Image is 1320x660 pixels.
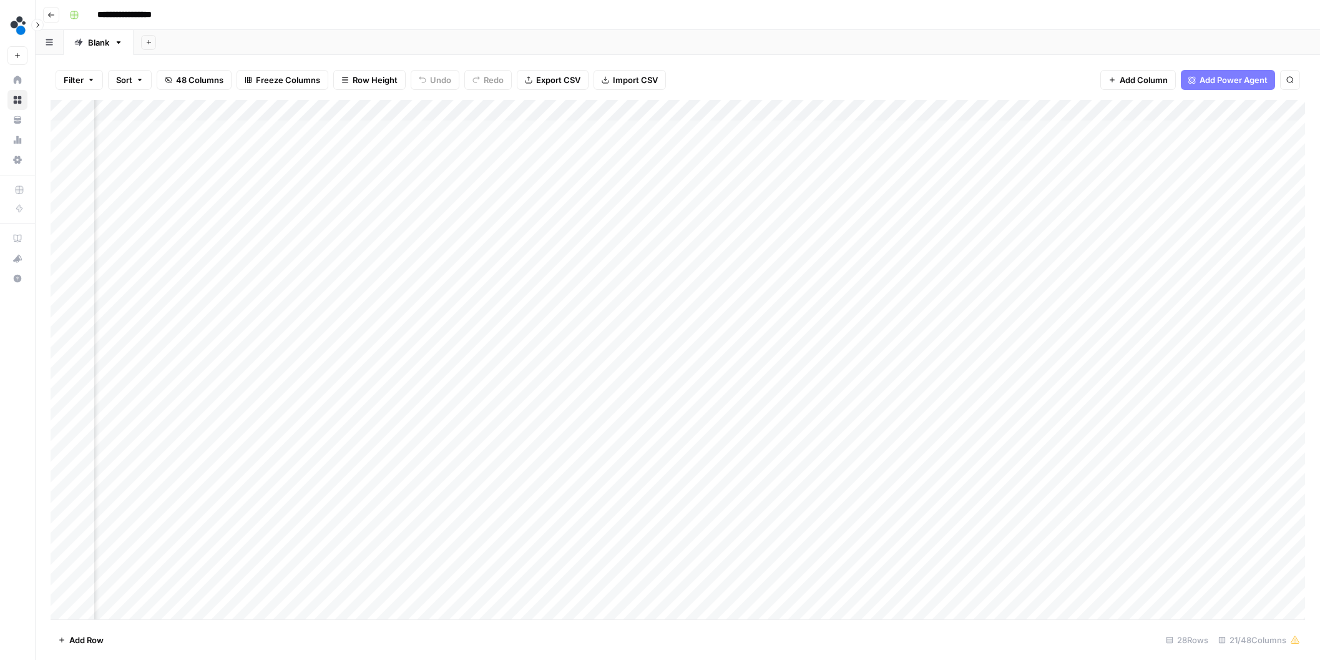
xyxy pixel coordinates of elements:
span: Filter [64,74,84,86]
span: Sort [116,74,132,86]
button: Add Power Agent [1181,70,1275,90]
span: Row Height [353,74,398,86]
button: Redo [464,70,512,90]
button: Filter [56,70,103,90]
a: Home [7,70,27,90]
img: spot.ai Logo [7,14,30,37]
a: Blank [64,30,134,55]
span: 48 Columns [176,74,223,86]
span: Export CSV [536,74,580,86]
span: Undo [430,74,451,86]
button: What's new? [7,249,27,268]
a: Your Data [7,110,27,130]
span: Add Row [69,634,104,646]
button: Row Height [333,70,406,90]
span: Import CSV [613,74,658,86]
button: 48 Columns [157,70,232,90]
a: AirOps Academy [7,229,27,249]
div: 21/48 Columns [1213,630,1305,650]
div: 28 Rows [1161,630,1213,650]
a: Settings [7,150,27,170]
button: Workspace: spot.ai [7,10,27,41]
button: Add Row [51,630,111,650]
span: Add Power Agent [1200,74,1268,86]
span: Freeze Columns [256,74,320,86]
a: Browse [7,90,27,110]
div: Blank [88,36,109,49]
button: Export CSV [517,70,589,90]
button: Help + Support [7,268,27,288]
button: Add Column [1100,70,1176,90]
button: Undo [411,70,459,90]
a: Usage [7,130,27,150]
div: What's new? [8,249,27,268]
span: Add Column [1120,74,1168,86]
button: Sort [108,70,152,90]
span: Redo [484,74,504,86]
button: Import CSV [594,70,666,90]
button: Freeze Columns [237,70,328,90]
